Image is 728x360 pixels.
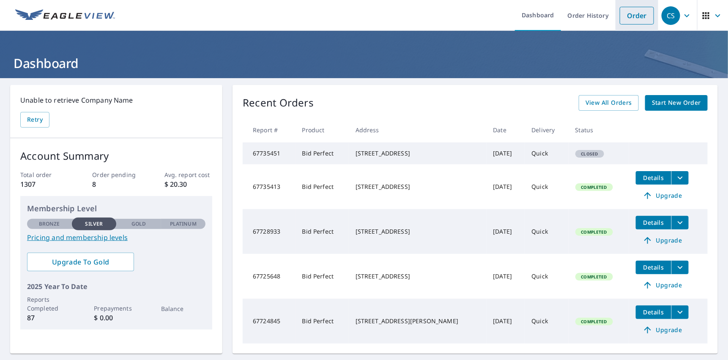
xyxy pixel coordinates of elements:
[586,98,632,108] span: View All Orders
[27,281,205,292] p: 2025 Year To Date
[641,218,666,226] span: Details
[579,95,639,111] a: View All Orders
[243,299,295,344] td: 67724845
[131,220,146,228] p: Gold
[525,209,569,254] td: Quick
[20,170,68,179] p: Total order
[161,304,206,313] p: Balance
[487,142,525,164] td: [DATE]
[671,261,689,274] button: filesDropdownBtn-67725648
[20,95,212,105] p: Unable to retrieve Company Name
[636,189,689,202] a: Upgrade
[92,170,140,179] p: Order pending
[20,112,49,128] button: Retry
[525,117,569,142] th: Delivery
[20,148,212,164] p: Account Summary
[164,170,213,179] p: Avg. report cost
[576,319,612,325] span: Completed
[296,117,349,142] th: Product
[296,164,349,209] td: Bid Perfect
[34,257,127,267] span: Upgrade To Gold
[636,234,689,247] a: Upgrade
[164,179,213,189] p: $ 20.30
[356,183,480,191] div: [STREET_ADDRESS]
[94,313,139,323] p: $ 0.00
[296,254,349,299] td: Bid Perfect
[356,272,480,281] div: [STREET_ADDRESS]
[356,317,480,325] div: [STREET_ADDRESS][PERSON_NAME]
[569,117,629,142] th: Status
[576,151,603,157] span: Closed
[20,179,68,189] p: 1307
[636,216,671,229] button: detailsBtn-67728933
[15,9,115,22] img: EV Logo
[636,278,689,292] a: Upgrade
[636,323,689,337] a: Upgrade
[27,203,205,214] p: Membership Level
[636,305,671,319] button: detailsBtn-67724845
[243,254,295,299] td: 67725648
[85,220,103,228] p: Silver
[296,299,349,344] td: Bid Perfect
[576,229,612,235] span: Completed
[641,174,666,182] span: Details
[641,263,666,271] span: Details
[243,142,295,164] td: 67735451
[296,209,349,254] td: Bid Perfect
[356,149,480,158] div: [STREET_ADDRESS]
[27,295,72,313] p: Reports Completed
[243,117,295,142] th: Report #
[525,299,569,344] td: Quick
[671,171,689,185] button: filesDropdownBtn-67735413
[671,216,689,229] button: filesDropdownBtn-67728933
[576,274,612,280] span: Completed
[641,235,684,245] span: Upgrade
[525,254,569,299] td: Quick
[39,220,60,228] p: Bronze
[525,164,569,209] td: Quick
[487,164,525,209] td: [DATE]
[356,227,480,236] div: [STREET_ADDRESS]
[652,98,701,108] span: Start New Order
[94,304,139,313] p: Prepayments
[671,305,689,319] button: filesDropdownBtn-67724845
[641,191,684,201] span: Upgrade
[27,115,43,125] span: Retry
[525,142,569,164] td: Quick
[243,209,295,254] td: 67728933
[487,254,525,299] td: [DATE]
[641,325,684,335] span: Upgrade
[641,308,666,316] span: Details
[27,313,72,323] p: 87
[487,209,525,254] td: [DATE]
[636,261,671,274] button: detailsBtn-67725648
[243,95,314,111] p: Recent Orders
[170,220,197,228] p: Platinum
[92,179,140,189] p: 8
[662,6,680,25] div: CS
[645,95,708,111] a: Start New Order
[641,280,684,290] span: Upgrade
[487,117,525,142] th: Date
[636,171,671,185] button: detailsBtn-67735413
[296,142,349,164] td: Bid Perfect
[487,299,525,344] td: [DATE]
[27,253,134,271] a: Upgrade To Gold
[243,164,295,209] td: 67735413
[620,7,654,25] a: Order
[349,117,487,142] th: Address
[10,55,718,72] h1: Dashboard
[27,232,205,243] a: Pricing and membership levels
[576,184,612,190] span: Completed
